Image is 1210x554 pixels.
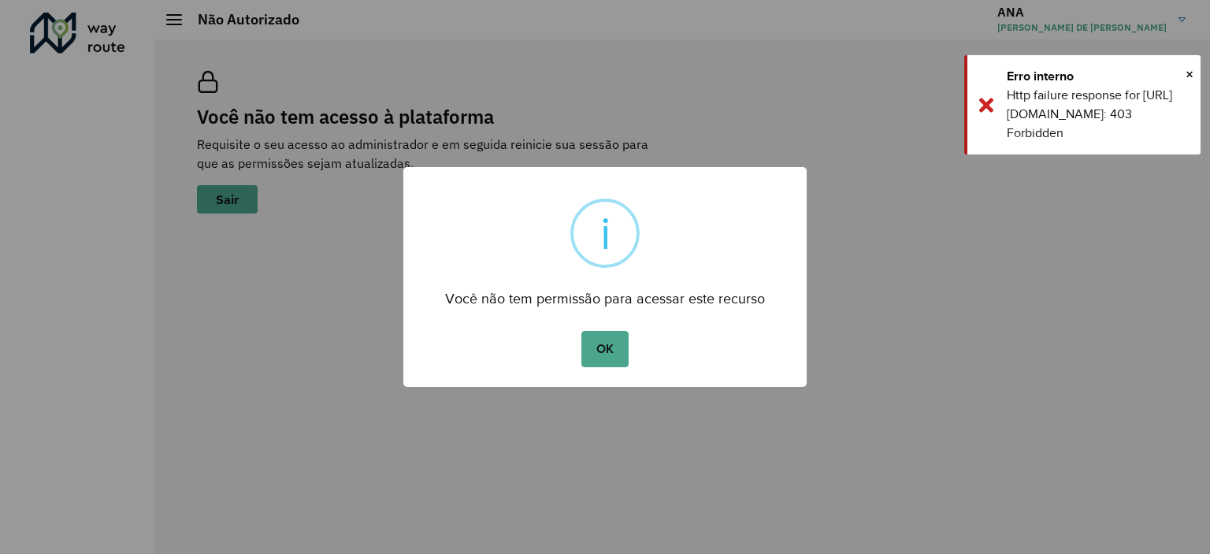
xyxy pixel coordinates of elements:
span: × [1186,62,1193,86]
div: Http failure response for [URL][DOMAIN_NAME]: 403 Forbidden [1007,86,1189,143]
button: OK [581,331,628,367]
div: Você não tem permissão para acessar este recurso [403,276,807,311]
button: Close [1186,62,1193,86]
div: Erro interno [1007,67,1189,86]
div: i [600,202,611,265]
